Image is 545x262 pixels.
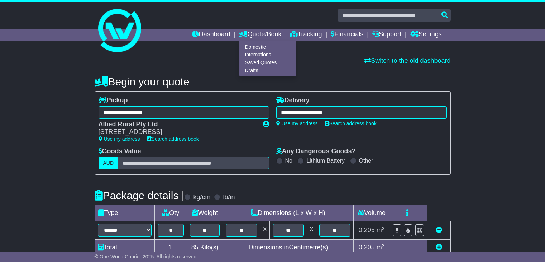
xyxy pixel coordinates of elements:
a: Domestic [239,43,296,51]
a: Tracking [290,29,322,41]
span: 85 [191,244,199,251]
a: Drafts [239,66,296,74]
td: Dimensions (L x W x H) [223,205,354,221]
a: Quote/Book [239,29,281,41]
h4: Begin your quote [95,76,451,88]
td: Kilo(s) [187,240,223,256]
label: Lithium Battery [306,157,345,164]
span: 0.205 [359,226,375,234]
label: Other [359,157,373,164]
a: Search address book [147,136,199,142]
td: Weight [187,205,223,221]
label: AUD [99,157,119,169]
td: x [307,221,316,240]
label: Goods Value [99,148,141,155]
a: Settings [410,29,442,41]
span: m [377,226,385,234]
label: Any Dangerous Goods? [276,148,356,155]
a: Add new item [436,244,442,251]
td: 1 [154,240,187,256]
span: © One World Courier 2025. All rights reserved. [95,254,198,259]
a: Switch to the old dashboard [364,57,450,64]
td: Type [95,205,154,221]
h4: Package details | [95,190,185,201]
label: Pickup [99,97,128,104]
a: Support [372,29,401,41]
td: Volume [354,205,389,221]
sup: 3 [382,243,385,248]
a: Financials [331,29,363,41]
a: Search address book [325,121,377,126]
td: Dimensions in Centimetre(s) [223,240,354,256]
a: International [239,51,296,59]
label: No [285,157,292,164]
div: Quote/Book [239,41,296,76]
sup: 3 [382,226,385,231]
div: [STREET_ADDRESS] [99,128,256,136]
td: Qty [154,205,187,221]
td: Total [95,240,154,256]
label: Delivery [276,97,310,104]
a: Dashboard [192,29,230,41]
div: Allied Rural Pty Ltd [99,121,256,128]
a: Remove this item [436,226,442,234]
label: lb/in [223,193,235,201]
a: Saved Quotes [239,59,296,67]
a: Use my address [276,121,318,126]
span: 0.205 [359,244,375,251]
td: x [260,221,269,240]
span: m [377,244,385,251]
label: kg/cm [193,193,210,201]
a: Use my address [99,136,140,142]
